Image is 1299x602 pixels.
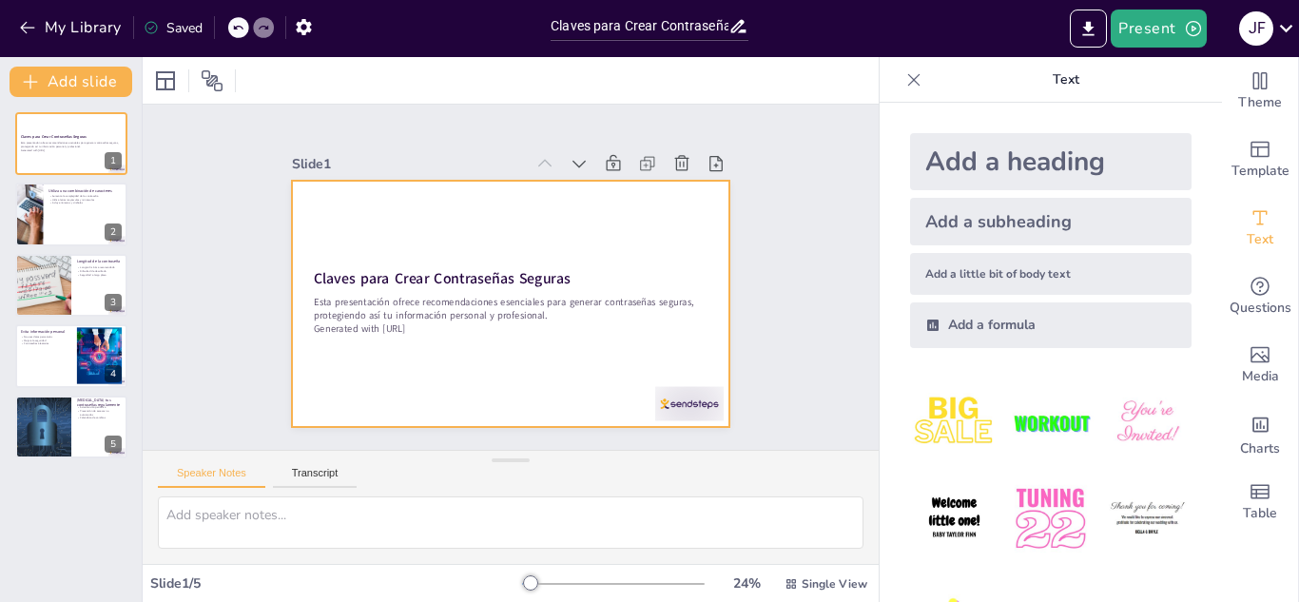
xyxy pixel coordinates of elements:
[910,379,998,467] img: 1.jpeg
[150,66,181,96] div: Layout
[1239,11,1273,46] div: J F
[21,142,122,148] p: Esta presentación ofrece recomendaciones esenciales para generar contraseñas seguras, protegiendo...
[910,253,1192,295] div: Add a little bit of body text
[1222,126,1298,194] div: Add ready made slides
[273,467,358,488] button: Transcript
[77,266,122,270] p: Longitud mínima recomendada
[1006,475,1095,563] img: 5.jpeg
[77,259,122,264] p: Longitud de la contraseña
[1111,10,1206,48] button: Present
[77,416,122,419] p: Calendario de cambios
[15,324,127,387] div: https://cdn.sendsteps.com/images/logo/sendsteps_logo_white.pnghttps://cdn.sendsteps.com/images/lo...
[48,194,122,198] p: Aumenta la complejidad de la contraseña
[105,365,122,382] div: 4
[910,133,1192,190] div: Add a heading
[105,223,122,241] div: 2
[551,12,728,40] input: Insert title
[77,398,122,408] p: [MEDICAL_DATA] tus contraseñas regularmente
[910,475,998,563] img: 4.jpeg
[48,197,122,201] p: Utiliza letras mayúsculas y minúsculas
[21,148,122,152] p: Generated with [URL]
[1006,379,1095,467] img: 2.jpeg
[1222,331,1298,399] div: Add images, graphics, shapes or video
[77,409,122,416] p: Prevención de accesos no autorizados
[1242,366,1279,387] span: Media
[105,436,122,453] div: 5
[1222,194,1298,262] div: Add text boxes
[144,19,203,37] div: Saved
[1243,503,1277,524] span: Table
[1222,262,1298,331] div: Get real-time input from your audience
[105,294,122,311] div: 3
[48,201,122,204] p: Incluye números y símbolos
[77,273,122,277] p: Seguridad a largo plazo
[150,574,522,592] div: Slide 1 / 5
[1103,379,1192,467] img: 3.jpeg
[910,302,1192,348] div: Add a formula
[14,12,129,43] button: My Library
[1222,468,1298,536] div: Add a table
[77,405,122,409] p: Actualización periódica
[1231,161,1289,182] span: Template
[1222,57,1298,126] div: Change the overall theme
[929,57,1203,103] p: Text
[15,254,127,317] div: https://cdn.sendsteps.com/images/logo/sendsteps_logo_white.pnghttps://cdn.sendsteps.com/images/lo...
[1222,399,1298,468] div: Add charts and graphs
[10,67,132,97] button: Add slide
[77,269,122,273] p: Dificultad de descifrado
[15,183,127,245] div: https://cdn.sendsteps.com/images/logo/sendsteps_logo_white.pnghttps://cdn.sendsteps.com/images/lo...
[314,268,571,288] strong: Claves para Crear Contraseñas Seguras
[15,112,127,175] div: https://cdn.sendsteps.com/images/logo/sendsteps_logo_white.pnghttps://cdn.sendsteps.com/images/lo...
[21,135,87,140] strong: Claves para Crear Contraseñas Seguras
[292,155,524,173] div: Slide 1
[21,339,71,342] p: Mejora la seguridad
[314,295,708,322] p: Esta presentación ofrece recomendaciones esenciales para generar contraseñas seguras, protegiendo...
[105,152,122,169] div: 1
[158,467,265,488] button: Speaker Notes
[21,329,71,335] p: Evita información personal
[1247,229,1273,250] span: Text
[15,396,127,458] div: https://cdn.sendsteps.com/images/logo/sendsteps_logo_white.pnghttps://cdn.sendsteps.com/images/lo...
[1230,298,1291,319] span: Questions
[1239,10,1273,48] button: J F
[21,342,71,346] p: Contraseñas aleatorias
[21,336,71,340] p: No uses datos personales
[1240,438,1280,459] span: Charts
[1070,10,1107,48] button: Export to PowerPoint
[724,574,769,592] div: 24 %
[1103,475,1192,563] img: 6.jpeg
[802,576,867,592] span: Single View
[1238,92,1282,113] span: Theme
[201,69,223,92] span: Position
[48,187,122,193] p: Utiliza una combinación de caracteres
[910,198,1192,245] div: Add a subheading
[314,322,708,336] p: Generated with [URL]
